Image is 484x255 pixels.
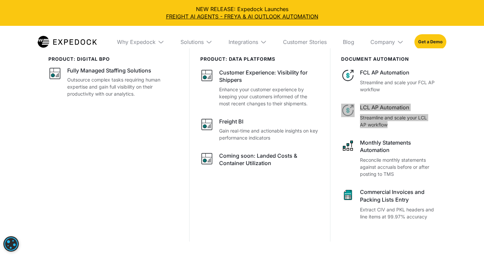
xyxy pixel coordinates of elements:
[341,69,436,93] a: FCL AP AutomationStreamline and scale your FCL AP workflow
[229,39,258,45] div: Integrations
[341,56,436,62] div: document automation
[360,69,436,76] div: FCL AP Automation
[219,127,319,141] p: Gain real-time and actionable insights on key performance indicators
[117,39,156,45] div: Why Expedock
[5,13,479,20] a: FREIGHT AI AGENTS - FREYA & AI OUTLOOK AUTOMATION
[278,26,332,58] a: Customer Stories
[341,188,436,220] a: Commercial Invoices and Packing Lists EntryExtract CIV and PKL headers and line items at 99.97% a...
[48,56,178,62] div: product: digital bpo
[219,118,243,125] div: Freight BI
[219,152,319,167] div: Coming soon: Landed Costs & Container Utilization
[365,26,409,58] div: Company
[360,104,436,111] div: LCL AP Automation
[341,139,436,178] a: Monthly Statements AutomationReconcile monthly statements against accruals before or after postin...
[360,156,436,177] p: Reconcile monthly statements against accruals before or after posting to TMS
[360,114,436,128] p: Streamline and scale your LCL AP workflow
[200,152,319,169] a: Coming soon: Landed Costs & Container Utilization
[180,39,204,45] div: Solutions
[360,188,436,203] div: Commercial Invoices and Packing Lists Entry
[200,118,319,141] a: Freight BIGain real-time and actionable insights on key performance indicators
[112,26,170,58] div: Why Expedock
[360,206,436,220] p: Extract CIV and PKL headers and line items at 99.97% accuracy
[370,39,395,45] div: Company
[223,26,272,58] div: Integrations
[200,69,319,107] a: Customer Experience: Visibility for ShippersEnhance your customer experience by keeping your cust...
[360,139,436,154] div: Monthly Statements Automation
[219,86,319,107] p: Enhance your customer experience by keeping your customers informed of the most recent changes to...
[48,67,178,97] a: Fully Managed Staffing SolutionsOutsource complex tasks requiring human expertise and gain full v...
[450,223,484,255] iframe: Chat Widget
[175,26,218,58] div: Solutions
[414,34,446,50] a: Get a Demo
[200,56,319,62] div: PRODUCT: data platforms
[337,26,360,58] a: Blog
[67,67,151,74] div: Fully Managed Staffing Solutions
[5,5,479,20] div: NEW RELEASE: Expedock Launches
[67,76,178,97] p: Outsource complex tasks requiring human expertise and gain full visibility on their productivity ...
[219,69,319,84] div: Customer Experience: Visibility for Shippers
[360,79,436,93] p: Streamline and scale your FCL AP workflow
[341,104,436,128] a: LCL AP AutomationStreamline and scale your LCL AP workflow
